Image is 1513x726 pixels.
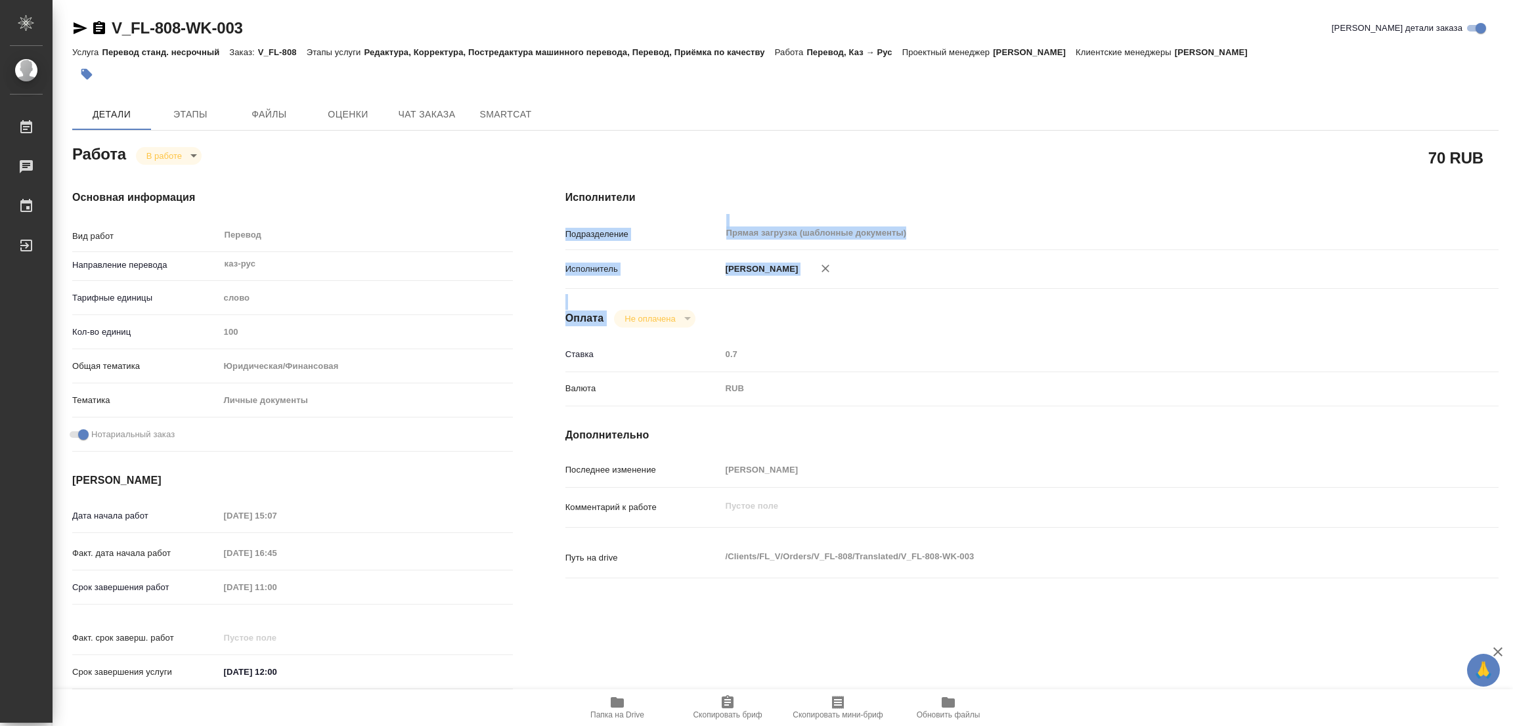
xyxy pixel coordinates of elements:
[783,689,893,726] button: Скопировать мини-бриф
[72,473,513,488] h4: [PERSON_NAME]
[72,631,219,645] p: Факт. срок заверш. работ
[806,47,902,57] p: Перевод, Каз → Рус
[219,389,513,412] div: Личные документы
[72,509,219,523] p: Дата начала работ
[219,578,334,597] input: Пустое поле
[72,190,513,205] h4: Основная информация
[72,360,219,373] p: Общая тематика
[219,322,513,341] input: Пустое поле
[775,47,807,57] p: Работа
[565,427,1499,443] h4: Дополнительно
[721,377,1421,400] div: RUB
[219,662,334,681] input: ✎ Введи что-нибудь
[72,326,219,339] p: Кол-во единиц
[614,310,695,328] div: В работе
[112,19,243,37] a: V_FL-808-WK-003
[238,106,301,123] span: Файлы
[1175,47,1258,57] p: [PERSON_NAME]
[1467,654,1500,687] button: 🙏
[229,47,257,57] p: Заказ:
[721,345,1421,364] input: Пустое поле
[917,710,980,719] span: Обновить файлы
[72,259,219,272] p: Направление перевода
[565,501,721,514] p: Комментарий к работе
[993,47,1076,57] p: [PERSON_NAME]
[893,689,1003,726] button: Обновить файлы
[693,710,762,719] span: Скопировать бриф
[565,382,721,395] p: Валюта
[136,147,202,165] div: В работе
[565,348,721,361] p: Ставка
[721,460,1421,479] input: Пустое поле
[395,106,458,123] span: Чат заказа
[143,150,186,161] button: В работе
[565,551,721,565] p: Путь на drive
[902,47,993,57] p: Проектный менеджер
[91,428,175,441] span: Нотариальный заказ
[307,47,364,57] p: Этапы услуги
[590,710,644,719] span: Папка на Drive
[1428,146,1483,169] h2: 70 RUB
[621,313,679,324] button: Не оплачена
[721,545,1421,568] textarea: /Clients/FL_V/Orders/V_FL-808/Translated/V_FL-808-WK-003
[219,355,513,377] div: Юридическая/Финансовая
[219,628,334,647] input: Пустое поле
[219,544,334,563] input: Пустое поле
[317,106,380,123] span: Оценки
[219,287,513,309] div: слово
[1076,47,1175,57] p: Клиентские менеджеры
[364,47,774,57] p: Редактура, Корректура, Постредактура машинного перевода, Перевод, Приёмка по качеству
[565,263,721,276] p: Исполнитель
[72,581,219,594] p: Срок завершения работ
[562,689,672,726] button: Папка на Drive
[72,60,101,89] button: Добавить тэг
[721,263,799,276] p: [PERSON_NAME]
[72,141,126,165] h2: Работа
[811,254,840,283] button: Удалить исполнителя
[72,230,219,243] p: Вид работ
[72,547,219,560] p: Факт. дата начала работ
[80,106,143,123] span: Детали
[102,47,229,57] p: Перевод станд. несрочный
[72,394,219,407] p: Тематика
[72,666,219,679] p: Срок завершения услуги
[91,20,107,36] button: Скопировать ссылку
[565,228,721,241] p: Подразделение
[72,291,219,305] p: Тарифные единицы
[219,506,334,525] input: Пустое поле
[1332,22,1462,35] span: [PERSON_NAME] детали заказа
[565,310,604,326] h4: Оплата
[672,689,783,726] button: Скопировать бриф
[474,106,537,123] span: SmartCat
[793,710,883,719] span: Скопировать мини-бриф
[72,47,102,57] p: Услуга
[159,106,222,123] span: Этапы
[565,463,721,477] p: Последнее изменение
[1472,656,1495,684] span: 🙏
[72,20,88,36] button: Скопировать ссылку для ЯМессенджера
[258,47,307,57] p: V_FL-808
[565,190,1499,205] h4: Исполнители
